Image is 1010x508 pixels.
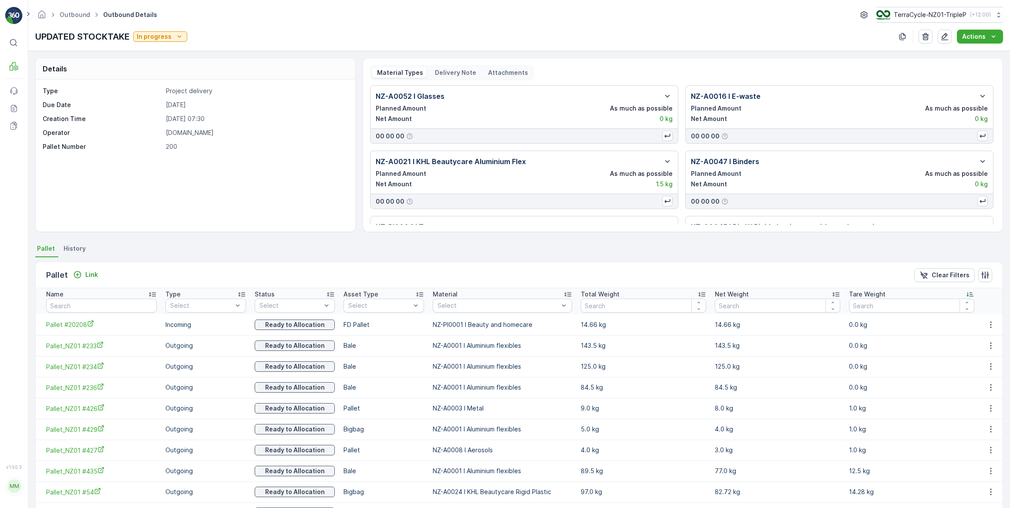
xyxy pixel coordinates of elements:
p: FD Pallet [343,320,424,329]
p: Material [433,290,458,299]
p: Outgoing [165,425,246,434]
a: Homepage [37,13,47,20]
button: Ready to Allocation [255,361,335,372]
span: Pallet_NZ01 #429 [46,425,157,434]
p: NZ-A0024 I KHL Beautycare Rigid Plastic [433,488,572,496]
img: logo [5,7,23,24]
p: 0.0 kg [849,320,974,329]
div: Help Tooltip Icon [406,133,413,140]
p: As much as possible [925,169,988,178]
button: Ready to Allocation [255,424,335,434]
p: Bigbag [343,488,424,496]
p: NZ-A0021 I KHL Beautycare Aluminium Flex [376,156,526,167]
p: Status [255,290,275,299]
input: Search [581,299,706,313]
button: TerraCycle-NZ01-TripleP(+12:00) [876,7,1003,23]
input: Search [715,299,840,313]
div: MM [7,479,21,493]
p: 0.0 kg [849,383,974,392]
a: Pallet_NZ01 #426 [46,404,157,413]
button: Link [70,269,101,280]
p: In progress [137,32,172,41]
p: Outgoing [165,362,246,371]
div: Help Tooltip Icon [721,133,728,140]
span: Pallet [37,244,55,253]
p: Link [85,270,98,279]
p: Net Amount [376,114,412,123]
p: Net Amount [691,114,727,123]
p: Planned Amount [376,169,426,178]
p: 00 00 00 [691,132,720,141]
p: 3.0 kg [715,446,840,454]
p: Ready to Allocation [265,383,325,392]
p: 12.5 kg [849,467,974,475]
p: [DATE] 07:30 [166,114,346,123]
button: Ready to Allocation [255,466,335,476]
p: Actions [962,32,986,41]
p: 84.5 kg [715,383,840,392]
button: Ready to Allocation [255,487,335,497]
input: Search [849,299,974,313]
p: As much as possible [610,104,673,113]
p: Select [438,301,559,310]
p: 125.0 kg [715,362,840,371]
button: MM [5,471,23,501]
a: Pallet_NZ01 #234 [46,362,157,371]
p: Outgoing [165,404,246,413]
button: Ready to Allocation [255,320,335,330]
a: Pallet_NZ01 #435 [46,467,157,476]
p: 4.0 kg [581,446,706,454]
p: Bale [343,341,424,350]
a: Pallet_NZ01 #233 [46,341,157,350]
button: In progress [133,31,187,42]
p: Delivery Note [434,68,476,77]
p: Ready to Allocation [265,467,325,475]
p: Clear Filters [932,271,970,279]
p: NZ-A0003 I Metal [433,404,572,413]
p: Creation Time [43,114,162,123]
p: NZ-A0001 I Aluminium flexibles [433,383,572,392]
span: Pallet_NZ01 #427 [46,446,157,455]
span: v 1.50.3 [5,464,23,470]
p: NZ-A0001 I Aluminium flexibles [433,362,572,371]
p: Type [43,87,162,95]
p: Name [46,290,64,299]
a: Pallet_NZ01 #54 [46,488,157,497]
p: NZ-PI0004 I Toys [376,222,435,232]
a: Outbound [60,11,90,18]
p: NZ-A0008 I Aerosols [433,446,572,454]
p: Ready to Allocation [265,320,325,329]
p: 143.5 kg [581,341,706,350]
p: 14.66 kg [581,320,706,329]
button: Ready to Allocation [255,403,335,414]
p: NZ-A0001 I Aluminium flexibles [433,341,572,350]
p: Ready to Allocation [265,341,325,350]
p: NZ-PI0001 I Beauty and homecare [433,320,572,329]
p: 00 00 00 [376,197,404,206]
button: Clear Filters [914,268,975,282]
p: 84.5 kg [581,383,706,392]
a: Pallet #20208 [46,320,157,329]
p: 14.28 kg [849,488,974,496]
p: Tare Weight [849,290,885,299]
p: UPDATED STOCKTAKE [35,30,130,43]
img: TC_7kpGtVS.png [876,10,890,20]
span: Pallet_NZ01 #236 [46,383,157,392]
p: Type [165,290,181,299]
p: [DOMAIN_NAME] [166,128,346,137]
button: Ready to Allocation [255,340,335,351]
p: Incoming [165,320,246,329]
p: 97.0 kg [581,488,706,496]
p: As much as possible [925,104,988,113]
p: 0 kg [975,114,988,123]
p: Project delivery [166,87,346,95]
button: Actions [957,30,1003,44]
p: [DATE] [166,101,346,109]
p: 4.0 kg [715,425,840,434]
p: 143.5 kg [715,341,840,350]
p: Bigbag [343,425,424,434]
p: 14.66 kg [715,320,840,329]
